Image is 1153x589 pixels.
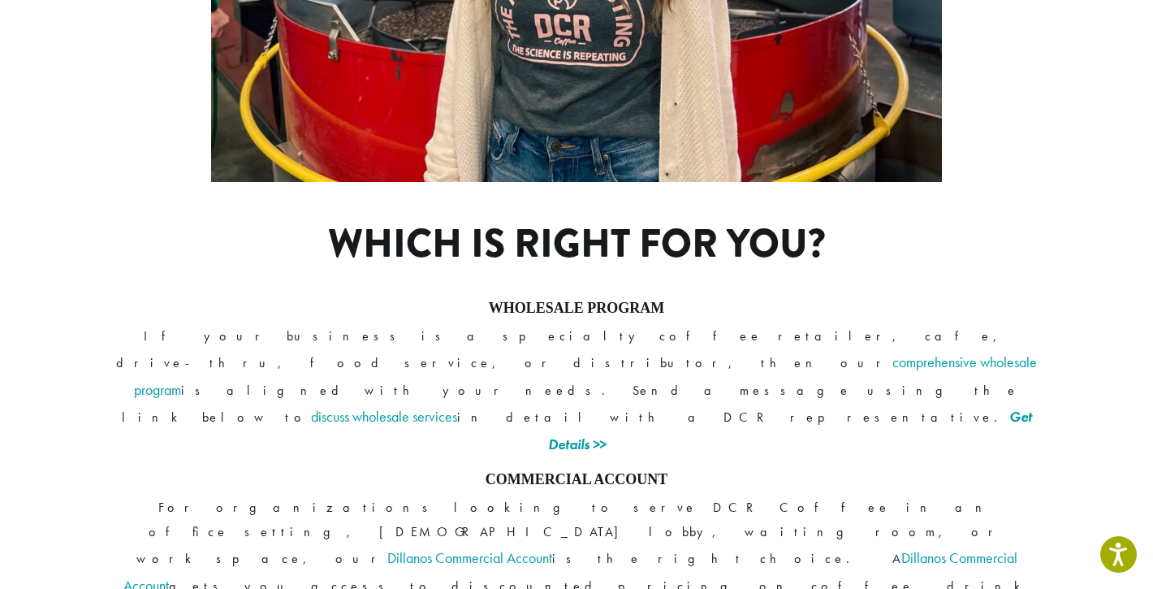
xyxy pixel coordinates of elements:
[230,221,924,268] h1: Which is right for you?
[134,353,1037,399] a: comprehensive wholesale program
[548,407,1032,453] a: Get Details >>
[114,471,1039,489] h4: COMMERCIAL ACCOUNT
[114,324,1039,458] p: If your business is a specialty coffee retailer, cafe, drive-thru, food service, or distributor, ...
[311,407,457,426] a: discuss wholesale services
[387,548,552,567] a: Dillanos Commercial Account
[114,300,1039,318] h4: WHOLESALE PROGRAM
